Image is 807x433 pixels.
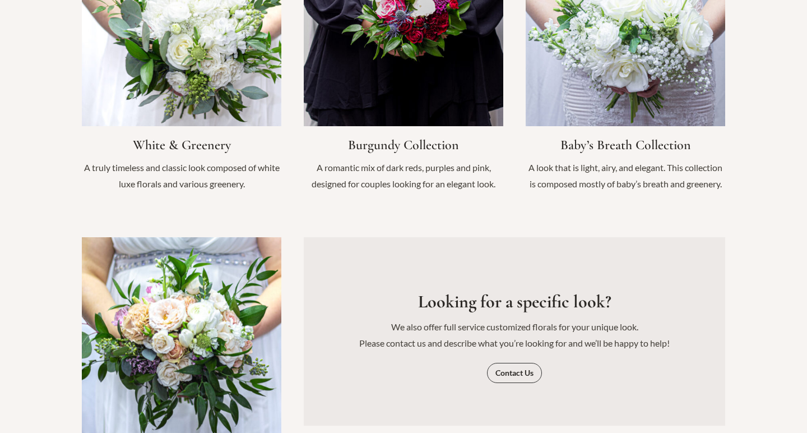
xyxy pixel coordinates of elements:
p: We also offer full service customized florals for your unique look. Please contact us and describ... [326,319,703,352]
span: Contact Us [495,369,534,377]
h3: Looking for a specific look? [326,291,703,312]
a: Contact Us [487,363,542,383]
